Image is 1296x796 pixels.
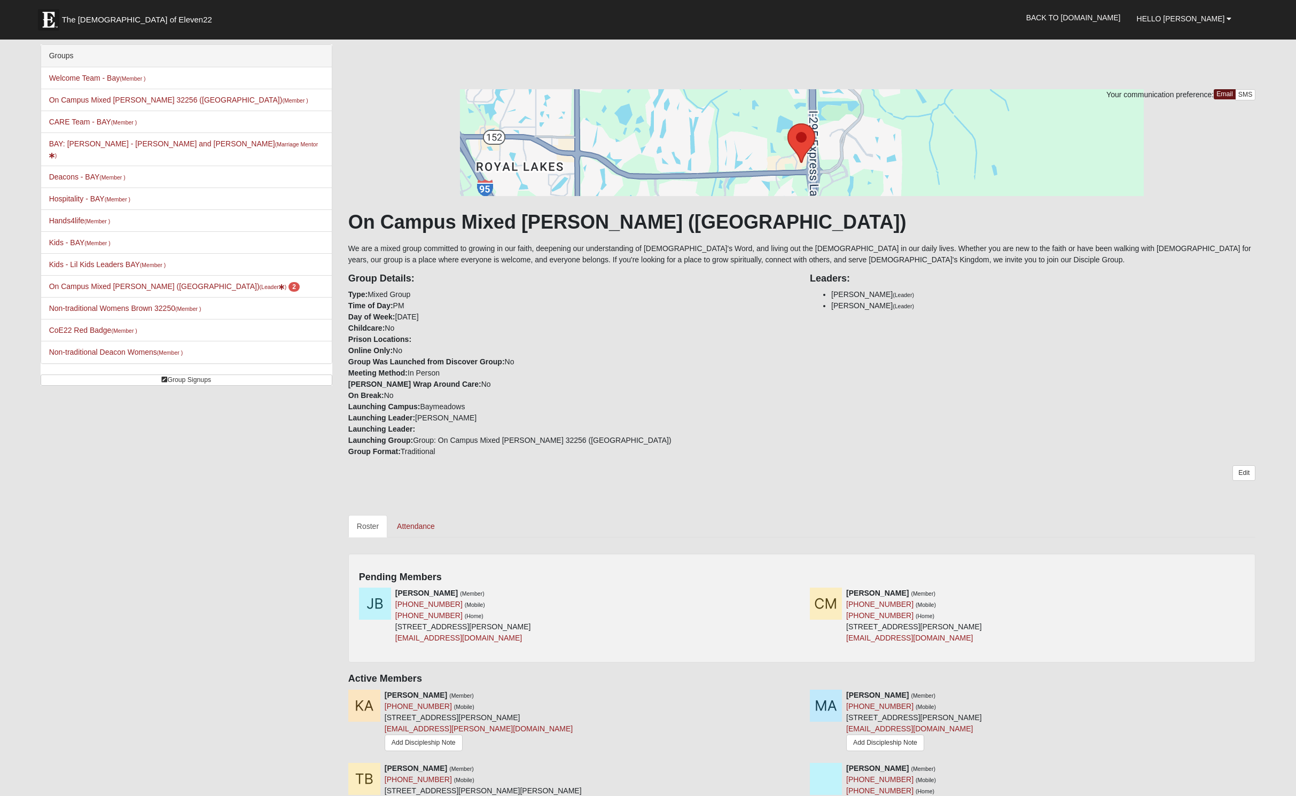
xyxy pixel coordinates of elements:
a: [PHONE_NUMBER] [395,611,463,620]
div: [STREET_ADDRESS][PERSON_NAME] [385,690,573,755]
small: (Home) [465,613,483,619]
small: (Leader) [893,303,914,309]
strong: [PERSON_NAME] [385,691,447,699]
a: Add Discipleship Note [385,735,463,751]
strong: Launching Campus: [348,402,420,411]
small: (Member ) [282,97,308,104]
small: (Member ) [157,349,183,356]
a: Deacons - BAY(Member ) [49,173,126,181]
a: [EMAIL_ADDRESS][DOMAIN_NAME] [846,724,973,733]
small: (Member) [911,766,935,772]
small: (Member) [449,692,474,699]
strong: Launching Leader: [348,425,415,433]
a: [EMAIL_ADDRESS][DOMAIN_NAME] [395,634,522,642]
small: (Member ) [111,119,137,126]
a: Back to [DOMAIN_NAME] [1018,4,1129,31]
a: Non-traditional Deacon Womens(Member ) [49,348,183,356]
strong: [PERSON_NAME] Wrap Around Care: [348,380,481,388]
strong: Online Only: [348,346,393,355]
a: On Campus Mixed [PERSON_NAME] ([GEOGRAPHIC_DATA])(Leader) 2 [49,282,300,291]
a: Hands4life(Member ) [49,216,111,225]
a: [EMAIL_ADDRESS][PERSON_NAME][DOMAIN_NAME] [385,724,573,733]
small: (Member ) [120,75,145,82]
small: (Member ) [175,306,201,312]
a: The [DEMOGRAPHIC_DATA] of Eleven22 [33,4,246,30]
a: Non-traditional Womens Brown 32250(Member ) [49,304,201,313]
h4: Leaders: [810,273,1255,285]
div: Groups [41,45,332,67]
strong: [PERSON_NAME] [395,589,458,597]
small: (Mobile) [465,602,485,608]
a: [EMAIL_ADDRESS][DOMAIN_NAME] [846,634,973,642]
strong: Group Format: [348,447,401,456]
strong: Group Was Launched from Discover Group: [348,357,505,366]
a: Email [1214,89,1236,99]
strong: Time of Day: [348,301,393,310]
a: CARE Team - BAY(Member ) [49,118,137,126]
h4: Group Details: [348,273,794,285]
a: Group Signups [41,374,332,386]
a: [PHONE_NUMBER] [846,702,914,711]
small: (Member) [911,692,935,699]
a: SMS [1235,89,1256,100]
small: (Member ) [111,327,137,334]
strong: On Break: [348,391,384,400]
small: (Mobile) [916,704,936,710]
small: (Member ) [99,174,125,181]
small: (Member) [460,590,485,597]
a: [PHONE_NUMBER] [395,600,463,608]
strong: Type: [348,290,368,299]
small: (Home) [916,613,934,619]
div: [STREET_ADDRESS][PERSON_NAME] [846,690,982,754]
h4: Pending Members [359,572,1245,583]
a: [PHONE_NUMBER] [385,775,452,784]
a: [PHONE_NUMBER] [846,600,914,608]
a: CoE22 Red Badge(Member ) [49,326,137,334]
small: (Member ) [140,262,166,268]
small: (Member ) [84,218,110,224]
a: [PHONE_NUMBER] [846,775,914,784]
strong: [PERSON_NAME] [846,691,909,699]
a: Kids - Lil Kids Leaders BAY(Member ) [49,260,166,269]
div: [STREET_ADDRESS][PERSON_NAME] [846,588,982,644]
div: Mixed Group PM [DATE] No No No In Person No No Baymeadows [PERSON_NAME] Group: On Campus Mixed [P... [340,266,802,457]
a: Hello [PERSON_NAME] [1129,5,1240,32]
a: Attendance [388,515,443,537]
a: Add Discipleship Note [846,735,924,751]
a: [PHONE_NUMBER] [385,702,452,711]
small: (Member) [911,590,935,597]
a: Roster [348,515,387,537]
span: number of pending members [288,282,300,292]
small: (Mobile) [454,704,474,710]
small: (Member ) [84,240,110,246]
strong: Childcare: [348,324,385,332]
strong: [PERSON_NAME] [846,589,909,597]
strong: [PERSON_NAME] [385,764,447,772]
span: Hello [PERSON_NAME] [1137,14,1225,23]
a: On Campus Mixed [PERSON_NAME] 32256 ([GEOGRAPHIC_DATA])(Member ) [49,96,308,104]
span: Your communication preference: [1106,90,1214,99]
strong: [PERSON_NAME] [846,764,909,772]
a: Edit [1232,465,1255,481]
strong: Day of Week: [348,313,395,321]
small: (Mobile) [916,602,936,608]
span: The [DEMOGRAPHIC_DATA] of Eleven22 [62,14,212,25]
li: [PERSON_NAME] [831,289,1255,300]
h1: On Campus Mixed [PERSON_NAME] ([GEOGRAPHIC_DATA]) [348,210,1256,233]
h4: Active Members [348,673,1256,685]
small: (Leader ) [260,284,287,290]
a: Hospitality - BAY(Member ) [49,194,130,203]
small: (Leader) [893,292,914,298]
small: (Member ) [105,196,130,202]
strong: Launching Leader: [348,413,415,422]
strong: Launching Group: [348,436,413,444]
a: Kids - BAY(Member ) [49,238,111,247]
li: [PERSON_NAME] [831,300,1255,311]
small: (Member) [449,766,474,772]
a: Welcome Team - Bay(Member ) [49,74,146,82]
strong: Meeting Method: [348,369,408,377]
strong: Prison Locations: [348,335,411,344]
img: Eleven22 logo [38,9,59,30]
div: [STREET_ADDRESS][PERSON_NAME] [395,588,531,644]
a: BAY: [PERSON_NAME] - [PERSON_NAME] and [PERSON_NAME](Marriage Mentor) [49,139,318,159]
